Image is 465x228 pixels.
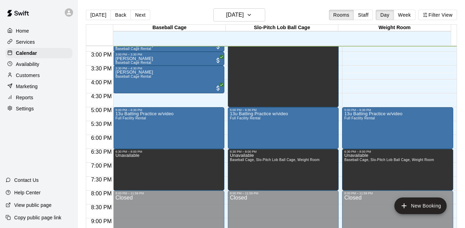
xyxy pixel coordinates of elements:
span: 4:00 PM [89,79,114,85]
p: Settings [16,105,34,112]
span: Baseball Cage, Slo-Pitch Lob Ball Cage, Weight Room [230,158,320,162]
button: Next [131,10,150,20]
button: Filter View [418,10,457,20]
p: Services [16,39,35,45]
p: Home [16,27,29,34]
span: 8:00 PM [89,191,114,196]
div: 5:00 PM – 6:30 PM [115,108,222,112]
p: Reports [16,94,33,101]
a: Customers [6,70,72,81]
span: Full Facility Rental [230,116,260,120]
div: 6:30 PM – 8:00 PM: Unavailable [342,149,453,191]
p: View public page [14,202,52,209]
div: 8:00 PM – 11:59 PM [115,192,222,195]
button: add [394,197,447,214]
a: Marketing [6,81,72,92]
a: Home [6,26,72,36]
div: 8:00 PM – 11:59 PM [344,192,451,195]
a: Services [6,37,72,47]
span: All customers have paid [215,57,222,64]
span: Baseball Cage, Slo-Pitch Lob Ball Cage, Weight Room [344,158,434,162]
button: Week [394,10,415,20]
button: Day [376,10,394,20]
div: 5:00 PM – 6:30 PM [230,108,337,112]
div: 6:30 PM – 8:00 PM [230,150,337,153]
div: 6:30 PM – 8:00 PM [344,150,451,153]
div: 5:00 PM – 6:30 PM [344,108,451,112]
span: 3:00 PM [89,52,114,58]
div: Slo-Pitch Lob Ball Cage [226,25,338,31]
button: [DATE] [86,10,111,20]
p: Copy public page link [14,214,61,221]
div: 6:30 PM – 8:00 PM: Unavailable [113,149,224,191]
p: Calendar [16,50,37,57]
div: Weight Room [338,25,451,31]
span: All customers have paid [215,43,222,50]
div: Baseball Cage [113,25,226,31]
a: Availability [6,59,72,69]
button: Rooms [329,10,354,20]
div: 3:00 PM – 3:30 PM: logan Neill [113,52,224,66]
span: All customers have paid [215,85,222,92]
button: Back [110,10,131,20]
div: 6:30 PM – 8:00 PM: Unavailable [228,149,339,191]
div: 5:00 PM – 6:30 PM: 13u Batting Practice w/video [113,107,224,149]
p: Contact Us [14,177,39,184]
h6: [DATE] [226,10,244,20]
span: Baseball Cage Rental [115,61,151,65]
span: 9:00 PM [89,218,114,224]
span: 6:00 PM [89,135,114,141]
a: Settings [6,103,72,114]
div: 5:00 PM – 6:30 PM: 13u Batting Practice w/video [228,107,339,149]
span: 5:30 PM [89,121,114,127]
span: 5:00 PM [89,107,114,113]
span: 7:30 PM [89,177,114,183]
div: 2:00 PM – 5:00 PM: Unavailable [228,24,339,107]
div: 6:30 PM – 8:00 PM [115,150,222,153]
span: 6:30 PM [89,149,114,155]
a: Calendar [6,48,72,58]
p: Marketing [16,83,38,90]
span: 4:30 PM [89,93,114,99]
p: Availability [16,61,39,68]
span: Baseball Cage Rental [115,47,151,51]
span: Baseball Cage Rental [115,75,151,78]
span: 7:00 PM [89,163,114,169]
button: [DATE] [213,8,265,22]
span: 8:30 PM [89,204,114,210]
p: Customers [16,72,40,79]
div: 3:30 PM – 4:30 PM: Janice Noji [113,66,224,93]
button: Staff [354,10,373,20]
div: 5:00 PM – 6:30 PM: 13u Batting Practice w/video [342,107,453,149]
div: 8:00 PM – 11:59 PM [230,192,337,195]
span: Full Facility Rental [344,116,375,120]
span: Full Facility Rental [115,116,146,120]
div: 3:30 PM – 4:30 PM [115,67,222,70]
a: Reports [6,92,72,103]
p: Help Center [14,189,41,196]
div: 3:00 PM – 3:30 PM [115,53,222,56]
span: 3:30 PM [89,66,114,71]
